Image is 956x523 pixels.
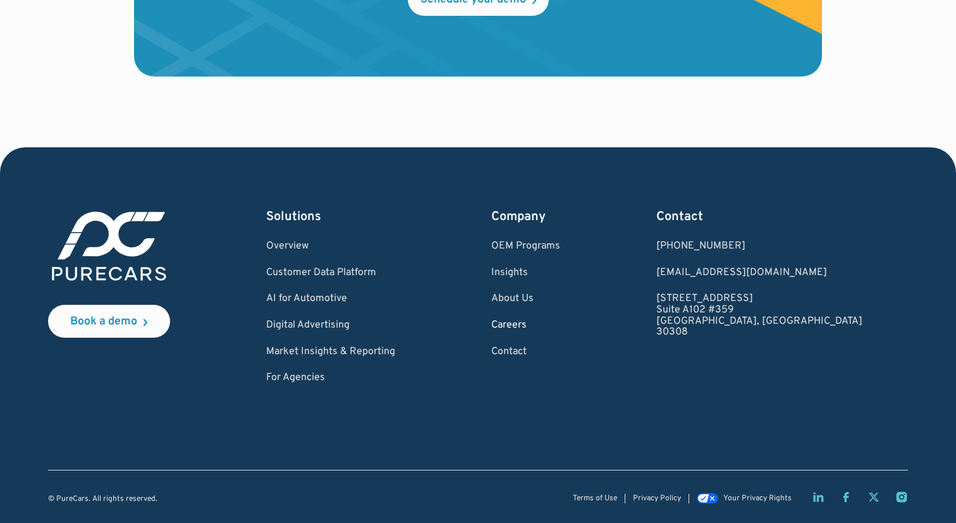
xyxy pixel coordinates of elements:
a: Privacy Policy [633,495,681,503]
div: Book a demo [70,316,137,328]
div: Your Privacy Rights [723,495,792,503]
a: Digital Advertising [266,320,395,331]
a: For Agencies [266,372,395,384]
a: Email us [656,268,862,279]
a: Careers [491,320,560,331]
a: About Us [491,293,560,305]
a: Customer Data Platform [266,268,395,279]
a: Overview [266,241,395,252]
a: Facebook page [840,491,852,503]
a: Insights [491,268,560,279]
a: OEM Programs [491,241,560,252]
div: © PureCars. All rights reserved. [48,495,157,503]
a: Market Insights & Reporting [266,347,395,358]
a: Contact [491,347,560,358]
a: Terms of Use [573,495,617,503]
a: Twitter X page [867,491,880,503]
a: Instagram page [895,491,908,503]
div: Company [491,208,560,226]
a: Book a demo [48,305,170,338]
a: Your Privacy Rights [697,495,792,503]
div: [PHONE_NUMBER] [656,241,862,252]
a: [STREET_ADDRESS]Suite A102 #359[GEOGRAPHIC_DATA], [GEOGRAPHIC_DATA]30308 [656,293,862,338]
div: Solutions [266,208,395,226]
img: purecars logo [48,208,170,285]
a: LinkedIn page [812,491,824,503]
div: Contact [656,208,862,226]
a: AI for Automotive [266,293,395,305]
